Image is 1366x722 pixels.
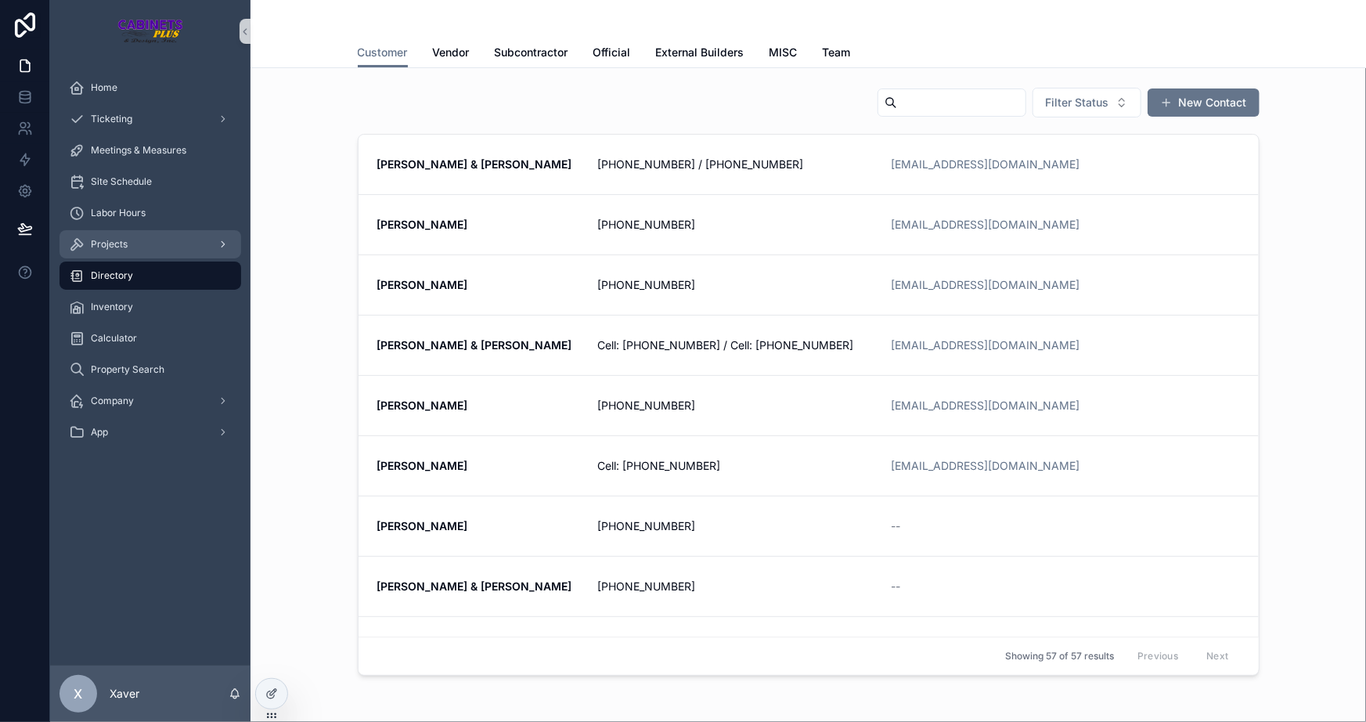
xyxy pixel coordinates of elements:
span: Ticketing [91,113,132,125]
a: [PERSON_NAME][PHONE_NUMBER][EMAIL_ADDRESS][DOMAIN_NAME] [359,255,1259,315]
strong: [PERSON_NAME] [377,459,468,472]
span: Team [823,45,851,60]
a: Directory [59,262,241,290]
a: [PERSON_NAME]Cell: [PHONE_NUMBER][EMAIL_ADDRESS][DOMAIN_NAME] [359,435,1259,496]
a: Official [593,38,631,70]
span: App [91,426,108,439]
span: Official [593,45,631,60]
span: [PHONE_NUMBER] [597,217,872,233]
span: Company [91,395,134,407]
a: [EMAIL_ADDRESS][DOMAIN_NAME] [891,277,1079,293]
a: Home [59,74,241,102]
span: Property Search [91,363,164,376]
span: Cell: [PHONE_NUMBER] [597,458,872,474]
a: [EMAIL_ADDRESS][DOMAIN_NAME] [891,157,1079,172]
span: [PHONE_NUMBER] [597,277,872,293]
span: -- [891,518,900,534]
span: Inventory [91,301,133,313]
span: X [74,684,83,703]
a: Labor Hours [59,199,241,227]
span: Projects [91,238,128,251]
span: Calculator [91,332,137,345]
span: Filter Status [1046,95,1109,110]
span: Directory [91,269,133,282]
a: [EMAIL_ADDRESS][DOMAIN_NAME] [891,458,1079,474]
strong: [PERSON_NAME] [377,218,468,231]
strong: [PERSON_NAME] [377,399,468,412]
a: Meetings & Measures [59,136,241,164]
strong: [PERSON_NAME] [377,278,468,291]
span: -- [891,579,900,594]
a: [PERSON_NAME] & [PERSON_NAME][PHONE_NUMBER]-- [359,616,1259,677]
span: [PHONE_NUMBER] [597,579,872,594]
span: MISC [770,45,798,60]
strong: [PERSON_NAME] [377,519,468,532]
a: Inventory [59,293,241,321]
span: [PHONE_NUMBER] [597,518,872,534]
a: [EMAIL_ADDRESS][DOMAIN_NAME] [891,217,1079,233]
span: Labor Hours [91,207,146,219]
a: App [59,418,241,446]
span: Site Schedule [91,175,152,188]
a: MISC [770,38,798,70]
span: Vendor [433,45,470,60]
span: Home [91,81,117,94]
a: Ticketing [59,105,241,133]
a: [PERSON_NAME][PHONE_NUMBER][EMAIL_ADDRESS][DOMAIN_NAME] [359,375,1259,435]
a: [EMAIL_ADDRESS][DOMAIN_NAME] [891,398,1079,413]
a: Property Search [59,356,241,384]
p: Xaver [110,686,139,702]
a: [PERSON_NAME] & [PERSON_NAME][PHONE_NUMBER]-- [359,556,1259,616]
span: Meetings & Measures [91,144,186,157]
strong: [PERSON_NAME] & [PERSON_NAME] [377,157,572,171]
a: [PERSON_NAME] & [PERSON_NAME]Cell: [PHONE_NUMBER] / Cell: [PHONE_NUMBER][EMAIL_ADDRESS][DOMAIN_NAME] [359,315,1259,375]
a: Vendor [433,38,470,70]
strong: [PERSON_NAME] & [PERSON_NAME] [377,338,572,352]
span: Cell: [PHONE_NUMBER] / Cell: [PHONE_NUMBER] [597,338,872,353]
a: Subcontractor [495,38,568,70]
button: Select Button [1033,88,1141,117]
span: Subcontractor [495,45,568,60]
span: Customer [358,45,408,60]
span: [PHONE_NUMBER] / [PHONE_NUMBER] [597,157,872,172]
a: Customer [358,38,408,68]
span: External Builders [656,45,744,60]
a: [PERSON_NAME] & [PERSON_NAME][PHONE_NUMBER] / [PHONE_NUMBER][EMAIL_ADDRESS][DOMAIN_NAME] [359,135,1259,194]
span: [PHONE_NUMBER] [597,398,872,413]
button: New Contact [1148,88,1260,117]
a: [PERSON_NAME][PHONE_NUMBER]-- [359,496,1259,556]
a: [EMAIL_ADDRESS][DOMAIN_NAME] [891,338,1079,353]
a: Team [823,38,851,70]
a: Projects [59,230,241,258]
a: [PERSON_NAME][PHONE_NUMBER][EMAIL_ADDRESS][DOMAIN_NAME] [359,194,1259,255]
a: External Builders [656,38,744,70]
strong: [PERSON_NAME] & [PERSON_NAME] [377,579,572,593]
img: App logo [117,19,184,44]
a: Company [59,387,241,415]
a: Calculator [59,324,241,352]
a: Site Schedule [59,168,241,196]
div: scrollable content [50,63,250,467]
span: Showing 57 of 57 results [1005,650,1114,662]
